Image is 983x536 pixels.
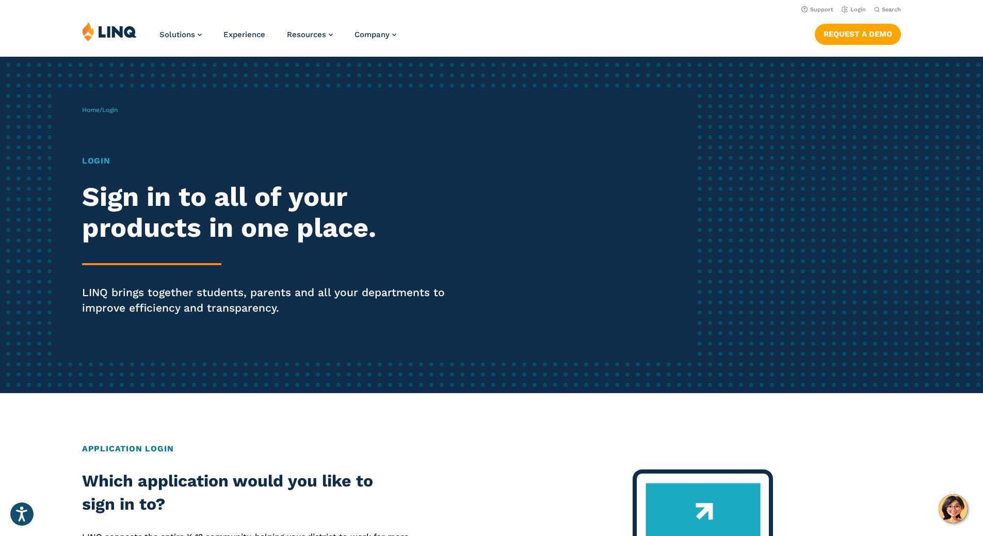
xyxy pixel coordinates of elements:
[801,6,833,13] a: Support
[287,30,326,39] span: Resources
[874,6,901,13] button: Open Search Bar
[82,285,461,316] p: LINQ brings together students, parents and all your departments to improve efficiency and transpa...
[82,182,461,243] h2: Sign in to all of your products in one place.
[815,24,901,44] a: Request a Demo
[82,106,100,113] a: Home
[82,22,137,41] img: LINQ | K‑12 Software
[223,30,265,39] a: Experience
[287,30,333,39] a: Resources
[82,469,409,516] h2: Which application would you like to sign in to?
[815,22,901,44] nav: Button Navigation
[882,6,901,13] span: Search
[159,22,396,56] nav: Primary Navigation
[354,30,390,39] span: Company
[82,443,901,455] h2: Application Login
[842,6,866,13] a: Login
[159,30,202,39] a: Solutions
[939,494,968,523] button: Hello, have a question? Let’s chat.
[354,30,396,39] a: Company
[82,106,118,113] span: /
[102,106,118,113] span: Login
[82,155,461,167] h1: Login
[159,30,195,39] span: Solutions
